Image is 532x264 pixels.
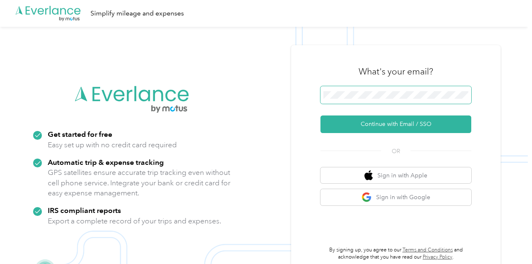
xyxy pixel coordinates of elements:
[403,247,453,253] a: Terms and Conditions
[362,192,372,202] img: google logo
[48,206,121,215] strong: IRS compliant reports
[320,189,471,205] button: google logoSign in with Google
[364,170,373,181] img: apple logo
[359,66,433,77] h3: What's your email?
[320,246,471,261] p: By signing up, you agree to our and acknowledge that you have read our .
[381,147,411,156] span: OR
[48,130,112,138] strong: Get started for free
[48,216,221,226] p: Export a complete record of your trips and expenses.
[48,158,164,167] strong: Automatic trip & expense tracking
[48,167,231,198] p: GPS satellites ensure accurate trip tracking even without cell phone service. Integrate your bank...
[90,8,184,19] div: Simplify mileage and expenses
[320,167,471,184] button: apple logoSign in with Apple
[423,254,452,260] a: Privacy Policy
[48,140,177,150] p: Easy set up with no credit card required
[320,115,471,133] button: Continue with Email / SSO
